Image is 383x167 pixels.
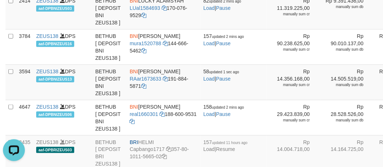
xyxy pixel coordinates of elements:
[36,139,59,145] a: ZEUS138
[36,76,74,82] span: aaf-DPBNIZEUS13
[130,33,138,39] span: BNI
[324,82,364,88] div: manually sum db
[203,33,244,39] span: 157
[127,29,200,65] td: [PERSON_NAME] 144-666-5462
[36,41,74,47] span: aaf-DPBNIZEUS16
[141,83,146,89] a: Copy 1918845871 to clipboard
[93,65,127,100] td: BETHUB [ DEPOSIT BNI ZEUS138 ]
[203,69,239,74] span: 58
[203,40,215,46] a: Load
[36,5,74,12] span: aaf-DPBNIZEUS03
[203,69,239,82] span: |
[16,100,33,135] td: 4647
[36,147,74,153] span: aaf-DPBRIZEUS03
[130,119,135,124] a: Copy 1886009531 to clipboard
[203,33,244,46] span: |
[141,12,146,18] a: Copy 1700769529 to clipboard
[141,48,146,54] a: Copy 1446665462 to clipboard
[212,141,248,145] span: updated 11 hours ago
[203,104,244,117] span: |
[212,35,244,39] span: updated 2 mins ago
[324,118,364,123] div: manually sum db
[203,139,248,152] span: |
[203,147,215,152] a: Load
[163,76,168,82] a: Copy RAar1673633 to clipboard
[16,65,33,100] td: 3594
[93,29,127,65] td: BETHUB [ DEPOSIT BNI ZEUS138 ]
[166,147,171,152] a: Copy Capbango1717 to clipboard
[324,47,364,52] div: manually sum db
[130,5,160,11] a: LUal1584693
[216,147,235,152] a: Resume
[212,105,244,109] span: updated 2 mins ago
[3,3,25,25] button: Open LiveChat chat widget
[36,104,59,110] a: ZEUS138
[130,147,165,152] a: Capbango1717
[127,65,200,100] td: [PERSON_NAME] 191-884-5871
[130,104,138,110] span: BNI
[203,76,215,82] a: Load
[203,5,215,11] a: Load
[36,69,59,74] a: ZEUS138
[162,154,167,160] a: Copy 357801011566502 to clipboard
[270,47,310,52] div: manually sum cr
[162,5,167,11] a: Copy LUal1584693 to clipboard
[267,29,321,65] td: Rp 90.238.625,00
[321,65,375,100] td: Rp 14.505.519,00
[163,40,168,46] a: Copy mura1520788 to clipboard
[216,5,231,11] a: Pause
[216,111,231,117] a: Pause
[16,29,33,65] td: 3784
[130,111,158,117] a: real1660301
[321,100,375,135] td: Rp 28.528.526,00
[321,29,375,65] td: Rp 90.010.137,00
[33,65,93,100] td: DPS
[130,69,138,74] span: BNI
[33,29,93,65] td: DPS
[270,82,310,88] div: manually sum cr
[267,65,321,100] td: Rp 14.356.168,00
[36,112,74,118] span: aaf-DPBNIZEUS06
[209,70,239,74] span: updated 1 sec ago
[203,104,244,110] span: 158
[130,40,161,46] a: mura1520788
[270,12,310,17] div: manually sum cr
[159,111,165,117] a: Copy real1660301 to clipboard
[203,139,248,145] span: 157
[270,118,310,123] div: manually sum cr
[130,76,161,82] a: RAar1673633
[324,4,364,9] div: manually sum db
[203,111,215,117] a: Load
[93,100,127,135] td: BETHUB [ DEPOSIT BNI ZEUS138 ]
[267,100,321,135] td: Rp 29.423.839,00
[216,76,231,82] a: Pause
[127,100,200,135] td: [PERSON_NAME] 188-600-9531
[36,33,59,39] a: ZEUS138
[216,40,231,46] a: Pause
[33,100,93,135] td: DPS
[130,139,138,145] span: BRI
